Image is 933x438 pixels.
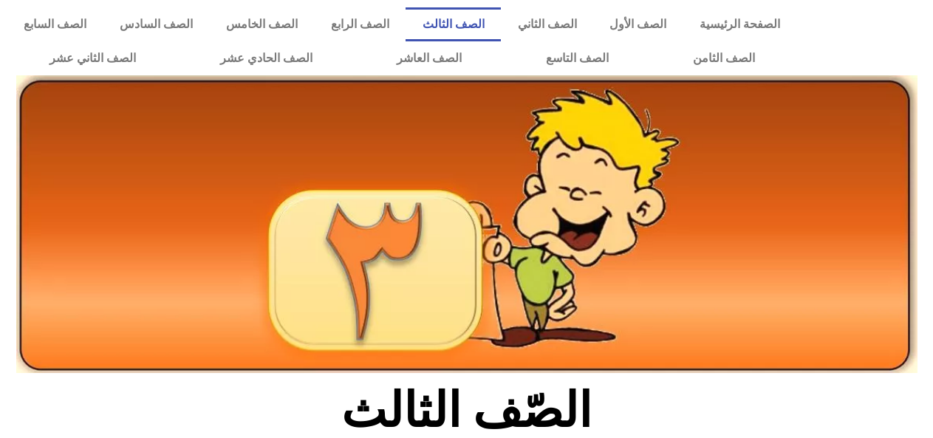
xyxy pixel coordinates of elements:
[683,7,797,41] a: الصفحة الرئيسية
[406,7,501,41] a: الصف الثالث
[504,41,651,75] a: الصف التاسع
[103,7,210,41] a: الصف السادس
[178,41,355,75] a: الصف الحادي عشر
[501,7,593,41] a: الصف الثاني
[355,41,504,75] a: الصف العاشر
[7,41,178,75] a: الصف الثاني عشر
[315,7,406,41] a: الصف الرابع
[651,41,797,75] a: الصف الثامن
[210,7,315,41] a: الصف الخامس
[7,7,103,41] a: الصف السابع
[593,7,683,41] a: الصف الأول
